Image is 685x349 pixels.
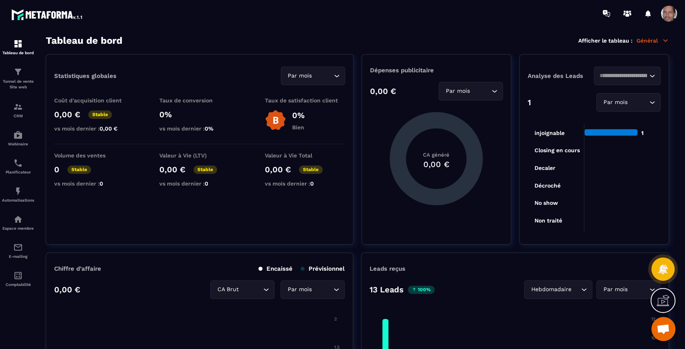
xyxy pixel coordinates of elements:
tspan: injoignable [534,130,564,137]
tspan: Closing en cours [534,147,579,154]
a: schedulerschedulerPlanificateur [2,152,34,180]
tspan: 10 [651,335,655,341]
p: 0,00 € [265,165,291,174]
p: vs mois dernier : [54,180,134,187]
p: 0,00 € [370,86,396,96]
span: Par mois [286,71,314,80]
p: 0% [159,110,240,119]
span: Par mois [602,98,629,107]
input: Search for option [629,98,647,107]
p: Volume des ventes [54,152,134,159]
input: Search for option [599,71,647,80]
p: Général [636,37,669,44]
span: Par mois [444,87,472,96]
p: Leads reçus [370,265,405,272]
p: Planificateur [2,170,34,174]
a: automationsautomationsAutomatisations [2,180,34,208]
p: Taux de satisfaction client [265,97,345,104]
img: b-badge-o.b3b20ee6.svg [265,110,286,131]
span: 0,00 € [100,125,118,132]
img: formation [13,67,23,77]
img: automations [13,214,23,224]
img: automations [13,186,23,196]
p: Valeur à Vie Total [265,152,345,159]
span: 0 [100,180,103,187]
tspan: No show [534,200,558,206]
span: Par mois [602,285,629,294]
tspan: Décroché [534,182,560,188]
input: Search for option [240,285,261,294]
p: Bien [292,124,305,131]
p: Stable [193,165,217,174]
input: Search for option [314,71,332,80]
input: Search for option [472,87,490,96]
a: formationformationTunnel de vente Site web [2,61,34,96]
span: 0 [310,180,314,187]
p: Stable [299,165,323,174]
img: scheduler [13,158,23,168]
p: 0,00 € [54,285,80,294]
a: automationsautomationsEspace membre [2,208,34,237]
div: Search for option [210,280,274,299]
p: 1 [528,98,531,107]
p: vs mois dernier : [265,180,345,187]
p: Stable [88,110,112,119]
p: Comptabilité [2,282,34,287]
div: Search for option [439,82,503,100]
div: Search for option [596,93,661,112]
p: Valeur à Vie (LTV) [159,152,240,159]
p: Coût d'acquisition client [54,97,134,104]
tspan: Non traité [534,217,562,224]
a: emailemailE-mailing [2,237,34,265]
tspan: Decaler [534,165,555,171]
img: formation [13,39,23,49]
a: formationformationTableau de bord [2,33,34,61]
img: logo [11,7,83,22]
h3: Tableau de bord [46,35,122,46]
a: formationformationCRM [2,96,34,124]
p: Prévisionnel [301,265,345,272]
p: Encaissé [258,265,293,272]
img: formation [13,102,23,112]
p: vs mois dernier : [54,125,134,132]
p: 0 [54,165,59,174]
img: email [13,243,23,252]
p: 0,00 € [159,165,185,174]
p: 100% [408,286,435,294]
div: Search for option [524,280,592,299]
p: Analyse des Leads [528,72,594,80]
p: 0% [292,110,305,120]
input: Search for option [313,285,331,294]
p: Webinaire [2,142,34,146]
a: automationsautomationsWebinaire [2,124,34,152]
p: Tableau de bord [2,51,34,55]
p: Dépenses publicitaire [370,67,503,74]
img: accountant [13,271,23,280]
p: Espace membre [2,226,34,231]
p: Stable [67,165,91,174]
div: Search for option [596,280,661,299]
span: Hebdomadaire [529,285,573,294]
div: Ouvrir le chat [651,317,675,341]
p: Afficher le tableau : [578,37,632,44]
div: Search for option [281,280,345,299]
p: 13 Leads [370,285,404,294]
tspan: 2 [334,316,336,322]
p: Statistiques globales [54,72,116,80]
p: vs mois dernier : [159,180,240,187]
a: accountantaccountantComptabilité [2,265,34,293]
p: vs mois dernier : [159,125,240,132]
input: Search for option [629,285,647,294]
input: Search for option [573,285,579,294]
p: Tunnel de vente Site web [2,79,34,90]
p: 0,00 € [54,110,80,119]
p: E-mailing [2,254,34,259]
p: Automatisations [2,198,34,202]
div: Search for option [594,67,661,85]
p: CRM [2,114,34,118]
p: Taux de conversion [159,97,240,104]
span: 0% [205,125,213,132]
span: CA Brut [215,285,240,294]
tspan: 12 [651,316,655,322]
span: Par mois [286,285,313,294]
